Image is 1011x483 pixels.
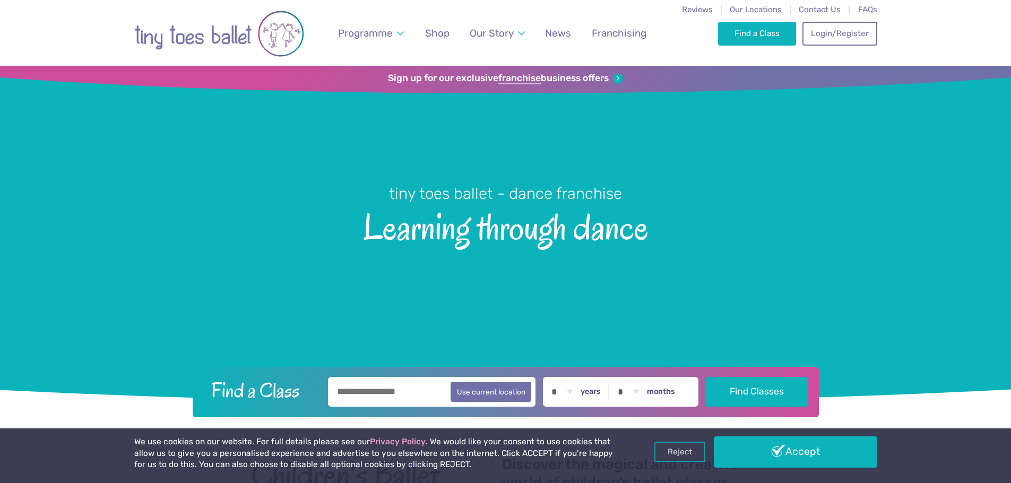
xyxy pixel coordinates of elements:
[730,5,782,14] a: Our Locations
[706,377,808,407] button: Find Classes
[338,27,393,39] span: Programme
[19,204,992,247] span: Learning through dance
[647,387,675,397] label: months
[388,73,623,84] a: Sign up for our exclusivefranchisebusiness offers
[654,442,705,462] a: Reject
[586,21,651,46] a: Franchising
[858,5,877,14] a: FAQs
[581,387,601,397] label: years
[545,27,571,39] span: News
[498,73,541,84] strong: franchise
[451,382,532,402] button: Use current location
[203,377,321,403] h2: Find a Class
[592,27,646,39] span: Franchising
[714,436,877,467] a: Accept
[464,21,530,46] a: Our Story
[134,436,617,471] p: We use cookies on our website. For full details please see our . We would like your consent to us...
[425,27,450,39] span: Shop
[540,21,576,46] a: News
[134,7,304,60] img: tiny toes ballet
[718,22,796,45] a: Find a Class
[682,5,713,14] a: Reviews
[470,27,514,39] span: Our Story
[389,185,622,203] small: tiny toes ballet - dance franchise
[802,22,877,45] a: Login/Register
[420,21,454,46] a: Shop
[370,437,426,446] a: Privacy Policy
[333,21,409,46] a: Programme
[799,5,841,14] a: Contact Us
